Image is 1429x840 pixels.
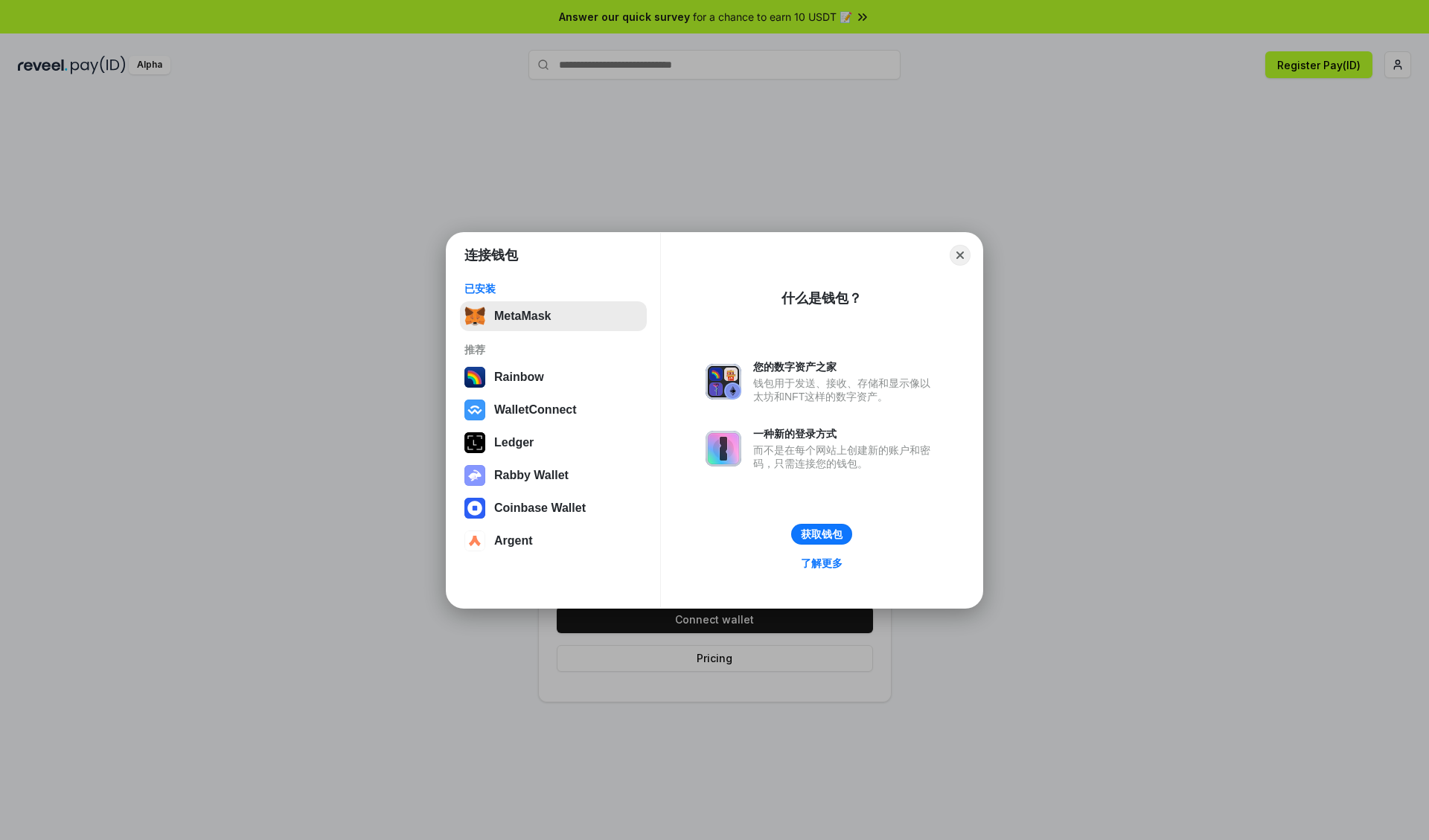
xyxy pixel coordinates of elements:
[706,431,741,467] img: svg+xml,%3Csvg%20xmlns%3D%22http%3A%2F%2Fwww.w3.org%2F2000%2Fsvg%22%20fill%3D%22none%22%20viewBox...
[464,465,485,486] img: svg+xml,%3Csvg%20xmlns%3D%22http%3A%2F%2Fwww.w3.org%2F2000%2Fsvg%22%20fill%3D%22none%22%20viewBox...
[460,362,647,392] button: Rainbow
[464,246,518,264] h1: 连接钱包
[464,400,485,420] img: svg+xml,%3Csvg%20width%3D%2228%22%20height%3D%2228%22%20viewBox%3D%220%200%2028%2028%22%20fill%3D...
[753,427,938,440] div: 一种新的登录方式
[464,432,485,453] img: svg+xml,%3Csvg%20xmlns%3D%22http%3A%2F%2Fwww.w3.org%2F2000%2Fsvg%22%20width%3D%2228%22%20height%3...
[464,498,485,519] img: svg+xml,%3Csvg%20width%3D%2228%22%20height%3D%2228%22%20viewBox%3D%220%200%2028%2028%22%20fill%3D...
[494,501,586,515] div: Coinbase Wallet
[464,343,642,356] div: 推荐
[494,534,533,548] div: Argent
[753,443,938,470] div: 而不是在每个网站上创建新的账户和密码，只需连接您的钱包。
[494,310,551,323] div: MetaMask
[464,367,485,388] img: svg+xml,%3Csvg%20width%3D%22120%22%20height%3D%22120%22%20viewBox%3D%220%200%20120%20120%22%20fil...
[494,371,544,384] div: Rainbow
[494,469,569,482] div: Rabby Wallet
[792,554,851,573] a: 了解更多
[464,306,485,327] img: svg+xml,%3Csvg%20fill%3D%22none%22%20height%3D%2233%22%20viewBox%3D%220%200%2035%2033%22%20width%...
[460,395,647,425] button: WalletConnect
[801,557,843,570] div: 了解更多
[494,436,534,449] div: Ledger
[460,493,647,523] button: Coinbase Wallet
[781,289,862,307] div: 什么是钱包？
[460,301,647,331] button: MetaMask
[460,428,647,458] button: Ledger
[460,461,647,490] button: Rabby Wallet
[706,364,741,400] img: svg+xml,%3Csvg%20xmlns%3D%22http%3A%2F%2Fwww.w3.org%2F2000%2Fsvg%22%20fill%3D%22none%22%20viewBox...
[753,360,938,373] div: 您的数字资产之家
[460,526,647,556] button: Argent
[464,530,485,551] img: svg+xml,%3Csvg%20width%3D%2228%22%20height%3D%2228%22%20viewBox%3D%220%200%2028%2028%22%20fill%3D...
[494,403,577,417] div: WalletConnect
[791,524,852,545] button: 获取钱包
[753,376,938,403] div: 钱包用于发送、接收、存储和显示像以太坊和NFT这样的数字资产。
[801,528,843,541] div: 获取钱包
[464,282,642,295] div: 已安装
[950,245,971,266] button: Close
